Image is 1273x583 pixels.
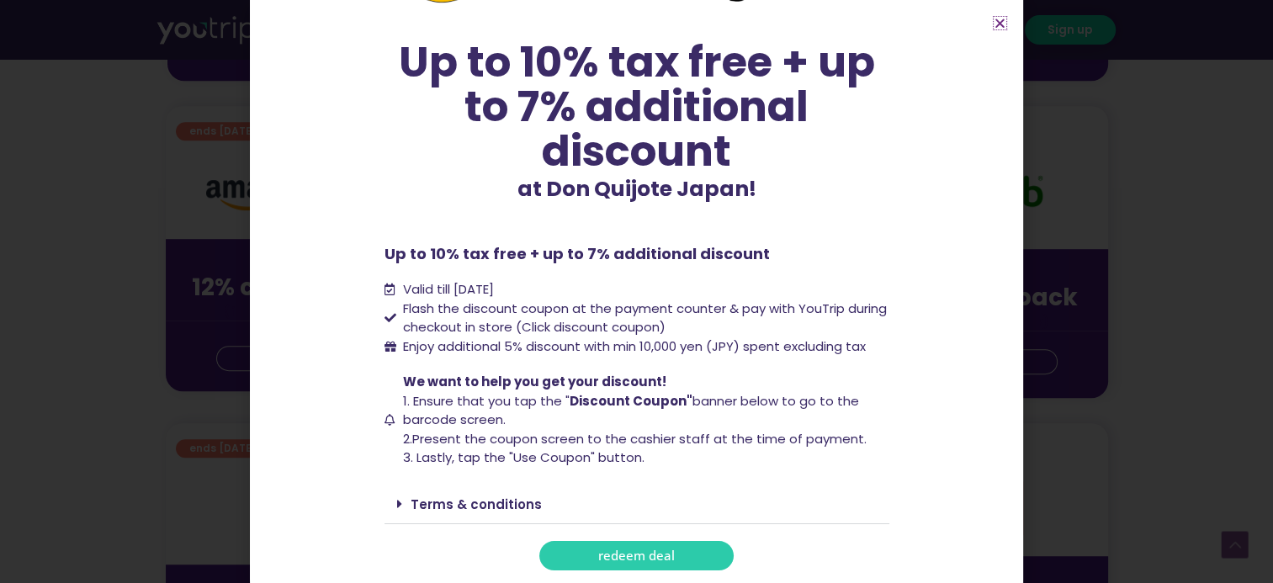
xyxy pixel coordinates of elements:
[994,17,1006,29] a: Close
[520,392,570,410] span: ap the "
[598,549,675,562] span: redeem deal
[643,392,692,410] b: oupon"
[399,337,866,357] span: Enjoy additional 5% discount with min 10,000 yen (JPY) spent excluding tax
[385,173,889,205] p: at Don Quijote Japan!
[403,373,666,390] span: We want to help you get your discount!
[399,373,889,468] span: Present the coupon screen to the cashier staff at the time of payment. 3. Lastly, tap the "Use Co...
[403,430,412,448] span: 2.
[570,392,643,410] b: Discount C
[403,392,520,410] span: 1. Ensure that you t
[643,392,737,410] span: banner
[385,242,889,265] p: Up to 10% tax free + up to 7% additional discount
[385,485,889,524] div: Terms & conditions
[403,392,859,429] span: below to go to the barcode screen.
[411,496,542,513] a: Terms & conditions
[385,40,889,173] div: Up to 10% tax free + up to 7% additional discount
[399,299,889,337] span: Flash the discount coupon at the payment counter & pay with YouTrip during checkout in store (Cli...
[539,541,734,570] a: redeem deal
[403,280,494,298] span: Valid till [DATE]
